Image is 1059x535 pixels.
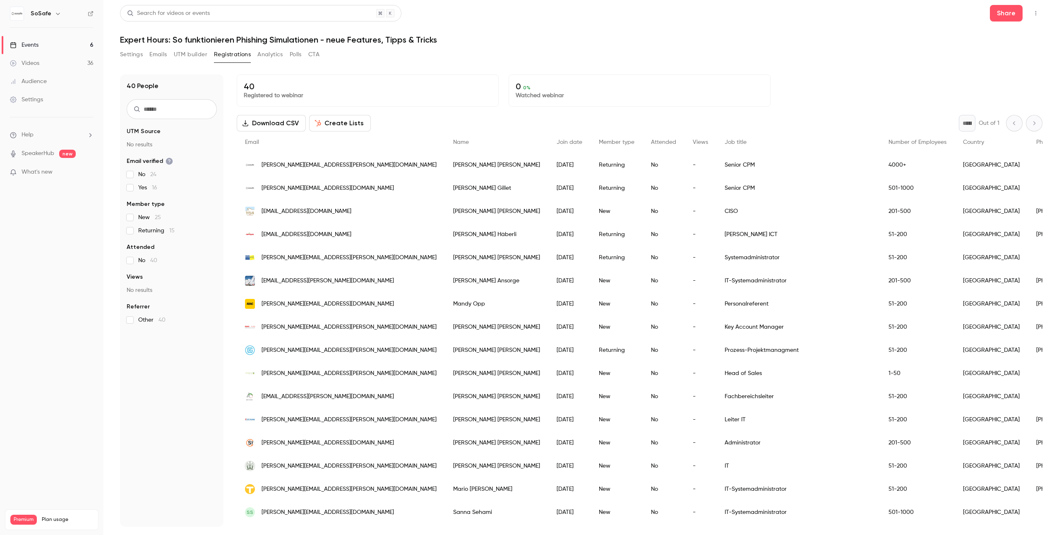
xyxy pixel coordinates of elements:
div: [DATE] [548,362,591,385]
div: [GEOGRAPHIC_DATA] [955,246,1028,269]
span: Name [453,139,469,145]
div: Returning [591,223,643,246]
div: [PERSON_NAME] [PERSON_NAME] [445,408,548,431]
span: [PERSON_NAME][EMAIL_ADDRESS][DOMAIN_NAME] [262,508,394,517]
div: - [684,223,716,246]
div: New [591,478,643,501]
div: 201-500 [880,200,955,223]
button: Registrations [214,48,251,61]
div: No [643,223,684,246]
div: [DATE] [548,431,591,454]
div: New [591,362,643,385]
img: SoSafe [10,7,24,20]
div: [DATE] [548,246,591,269]
div: - [684,153,716,177]
span: [PERSON_NAME][EMAIL_ADDRESS][PERSON_NAME][DOMAIN_NAME] [262,369,437,378]
span: new [59,150,76,158]
div: [GEOGRAPHIC_DATA] [955,385,1028,408]
div: Senior CPM [716,153,880,177]
span: UTM Source [127,127,161,136]
span: [EMAIL_ADDRESS][DOMAIN_NAME] [262,207,351,216]
img: karl-georg.de [245,345,255,355]
div: [DATE] [548,478,591,501]
img: titlis.ch [245,206,255,216]
div: [GEOGRAPHIC_DATA] [955,292,1028,315]
div: - [684,269,716,292]
img: federtechnik.ch [245,415,255,425]
button: Emails [149,48,167,61]
div: - [684,478,716,501]
p: 40 [244,81,492,91]
div: 51-200 [880,454,955,478]
span: 15 [169,228,175,234]
div: No [643,385,684,408]
span: [PERSON_NAME][EMAIL_ADDRESS][DOMAIN_NAME] [262,300,394,308]
span: [PERSON_NAME][EMAIL_ADDRESS][DOMAIN_NAME] [262,439,394,447]
div: [DATE] [548,454,591,478]
span: 25 [155,215,161,220]
button: UTM builder [174,48,207,61]
div: Systemadministrator [716,246,880,269]
p: Watched webinar [516,91,764,100]
div: Audience [10,77,47,86]
div: 51-200 [880,385,955,408]
span: [EMAIL_ADDRESS][DOMAIN_NAME] [262,230,351,239]
span: [PERSON_NAME][EMAIL_ADDRESS][PERSON_NAME][DOMAIN_NAME] [262,161,437,170]
div: Leiter IT [716,408,880,431]
div: No [643,153,684,177]
div: New [591,315,643,339]
div: IT [716,454,880,478]
span: SS [247,509,253,516]
div: [PERSON_NAME] [PERSON_NAME] [445,339,548,362]
div: Sanna Sehami [445,501,548,524]
div: No [643,501,684,524]
div: New [591,385,643,408]
div: [GEOGRAPHIC_DATA] [955,454,1028,478]
div: New [591,431,643,454]
div: Prozess-Projektmanagment [716,339,880,362]
section: facet-groups [127,127,217,324]
div: [PERSON_NAME] [PERSON_NAME] [445,454,548,478]
div: No [643,454,684,478]
div: [PERSON_NAME] ICT [716,223,880,246]
a: SpeakerHub [22,149,54,158]
p: No results [127,286,217,294]
div: Fachbereichsleiter [716,385,880,408]
div: 51-200 [880,292,955,315]
div: IT-Systemadministrator [716,269,880,292]
div: 4000+ [880,153,955,177]
div: 501-1000 [880,177,955,200]
p: 0 [516,81,764,91]
button: Create Lists [309,115,371,131]
img: bbr.adac.de [245,299,255,309]
button: Polls [290,48,302,61]
div: - [684,454,716,478]
span: Number of Employees [889,139,946,145]
img: sosafe.de [245,160,255,170]
span: 24 [150,172,156,177]
span: Email [245,139,259,145]
img: bergedorf-bille.de [245,461,255,471]
span: [PERSON_NAME][EMAIL_ADDRESS][DOMAIN_NAME] [262,184,394,193]
div: [DATE] [548,339,591,362]
span: Views [127,273,143,281]
button: Download CSV [237,115,306,131]
div: Mandy Opp [445,292,548,315]
span: Attended [127,243,154,251]
span: Referrer [127,303,150,311]
span: 40 [158,317,166,323]
div: [GEOGRAPHIC_DATA] [955,269,1028,292]
div: 1-50 [880,362,955,385]
div: - [684,339,716,362]
span: No [138,170,156,179]
button: Settings [120,48,143,61]
div: New [591,200,643,223]
p: No results [127,141,217,149]
span: New [138,213,161,222]
div: [GEOGRAPHIC_DATA] [955,315,1028,339]
div: - [684,177,716,200]
img: inseya.ch [245,368,255,378]
div: [DATE] [548,292,591,315]
div: Key Account Manager [716,315,880,339]
div: Returning [591,153,643,177]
